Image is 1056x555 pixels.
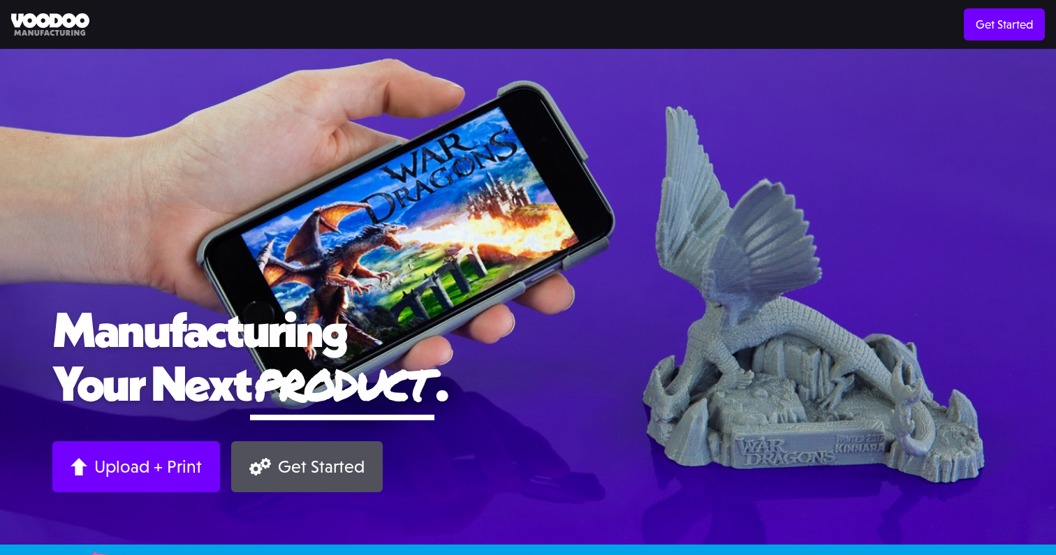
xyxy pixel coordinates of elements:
[52,302,1004,420] h1: Manufacturing Your Next .
[52,441,220,492] a: Upload + Print
[250,353,434,414] span: product
[71,458,87,475] img: Arrow up
[231,441,383,492] a: Get Started
[94,456,202,478] div: Upload + Print
[11,13,89,36] img: Voodoo Manufacturing logo
[249,458,271,475] img: Gears
[964,8,1045,40] a: Get Started
[278,456,365,478] div: Get Started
